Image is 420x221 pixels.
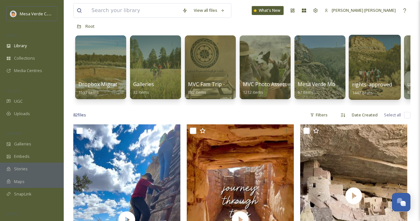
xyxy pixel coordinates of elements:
span: Stories [14,166,28,172]
a: Mesa Verde Moments (QR Code Uploads)67 items [298,81,396,95]
span: UGC [14,98,23,104]
a: MVC Fam Trip - [DATE]882 items [188,81,243,95]
span: 882 items [188,89,206,95]
div: Date Created [349,109,381,121]
a: MVC Photo Assets1212 items [243,81,287,95]
span: SnapLink [14,191,32,197]
span: 82 file s [73,112,86,118]
span: 67 items [298,89,314,95]
a: Dropbox Migration1597 items [78,81,125,95]
span: Mesa Verde Country [20,11,59,17]
span: SOCIALS [6,211,19,216]
span: WIDGETS [6,131,21,136]
button: Open Chat [392,193,410,211]
span: Media Centres [14,68,42,74]
span: 1597 items [78,89,99,95]
img: MVC%20SnapSea%20logo%20%281%29.png [10,11,17,17]
div: Filters [307,109,331,121]
span: Select all [384,112,401,118]
span: [PERSON_NAME] [PERSON_NAME] [332,7,396,13]
input: Search your library [88,4,179,18]
span: Maps [14,179,25,185]
a: Galleries32 items [133,81,154,95]
span: MVC Photo Assets [243,81,287,88]
span: 1212 items [243,89,263,95]
a: rights-approved1447 items [352,82,392,96]
span: Galleries [133,81,154,88]
span: Embeds [14,153,30,159]
span: Dropbox Migration [78,81,125,88]
span: Galleries [14,141,31,147]
a: View all files [191,4,228,17]
span: Root [85,23,95,29]
a: Root [85,22,95,30]
a: What's New [252,6,284,15]
a: [PERSON_NAME] [PERSON_NAME] [321,4,399,17]
span: Uploads [14,111,30,117]
span: Mesa Verde Moments (QR Code Uploads) [298,81,396,88]
span: COLLECT [6,88,20,93]
span: Collections [14,55,35,61]
span: MEDIA [6,33,18,38]
span: 1447 items [352,90,373,95]
span: 32 items [133,89,149,95]
span: Library [14,43,27,49]
span: MVC Fam Trip - [DATE] [188,81,243,88]
span: rights-approved [352,81,392,88]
